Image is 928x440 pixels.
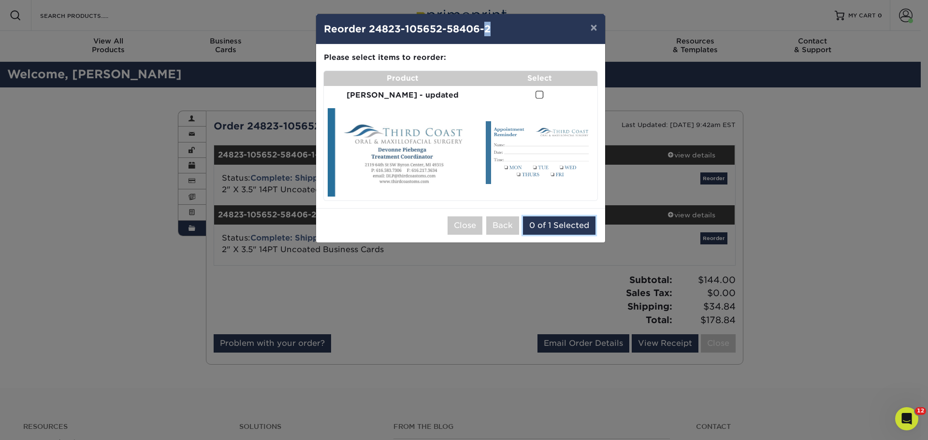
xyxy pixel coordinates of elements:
button: × [582,14,605,41]
strong: Please select items to reorder: [324,53,446,62]
button: Close [448,216,482,235]
button: Back [486,216,519,235]
iframe: Intercom live chat [895,407,918,430]
strong: Select [527,73,552,83]
img: 174eeb60-48a8-4927-b645-46d8f1bceea4.jpg [328,108,478,197]
span: 12 [915,407,926,415]
strong: Product [387,73,419,83]
h4: Reorder 24823-105652-58406-2 [324,22,597,36]
img: primo-5225-66cc584086e23 [486,121,593,184]
strong: [PERSON_NAME] - updated [347,90,459,99]
button: 0 of 1 Selected [523,216,595,235]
